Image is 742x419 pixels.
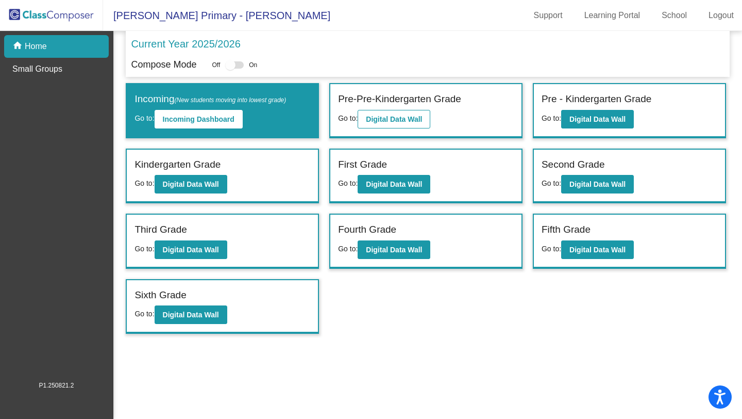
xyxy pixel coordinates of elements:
[366,246,422,254] b: Digital Data Wall
[561,240,634,259] button: Digital Data Wall
[212,60,220,70] span: Off
[542,157,605,172] label: Second Grade
[542,114,561,122] span: Go to:
[134,179,154,187] span: Go to:
[155,175,227,194] button: Digital Data Wall
[131,58,196,72] p: Compose Mode
[561,175,634,194] button: Digital Data Wall
[576,7,649,24] a: Learning Portal
[134,114,154,122] span: Go to:
[569,180,626,188] b: Digital Data Wall
[155,305,227,324] button: Digital Data Wall
[163,115,234,123] b: Incoming Dashboard
[338,157,387,172] label: First Grade
[358,175,430,194] button: Digital Data Wall
[561,110,634,128] button: Digital Data Wall
[366,115,422,123] b: Digital Data Wall
[134,157,221,172] label: Kindergarten Grade
[134,310,154,318] span: Go to:
[163,246,219,254] b: Digital Data Wall
[103,7,330,24] span: [PERSON_NAME] Primary - [PERSON_NAME]
[569,115,626,123] b: Digital Data Wall
[358,240,430,259] button: Digital Data Wall
[25,40,47,53] p: Home
[338,114,358,122] span: Go to:
[700,7,742,24] a: Logout
[249,60,257,70] span: On
[163,180,219,188] b: Digital Data Wall
[358,110,430,128] button: Digital Data Wall
[526,7,571,24] a: Support
[542,222,591,237] label: Fifth Grade
[163,311,219,319] b: Digital Data Wall
[569,246,626,254] b: Digital Data Wall
[134,92,286,107] label: Incoming
[366,180,422,188] b: Digital Data Wall
[542,179,561,187] span: Go to:
[134,288,186,303] label: Sixth Grade
[338,92,461,107] label: Pre-Pre-Kindergarten Grade
[542,245,561,253] span: Go to:
[338,179,358,187] span: Go to:
[155,240,227,259] button: Digital Data Wall
[155,110,243,128] button: Incoming Dashboard
[131,36,240,52] p: Current Year 2025/2026
[338,245,358,253] span: Go to:
[12,63,62,75] p: Small Groups
[134,245,154,253] span: Go to:
[338,222,396,237] label: Fourth Grade
[134,222,187,237] label: Third Grade
[653,7,695,24] a: School
[12,40,25,53] mat-icon: home
[175,96,286,104] span: (New students moving into lowest grade)
[542,92,651,107] label: Pre - Kindergarten Grade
